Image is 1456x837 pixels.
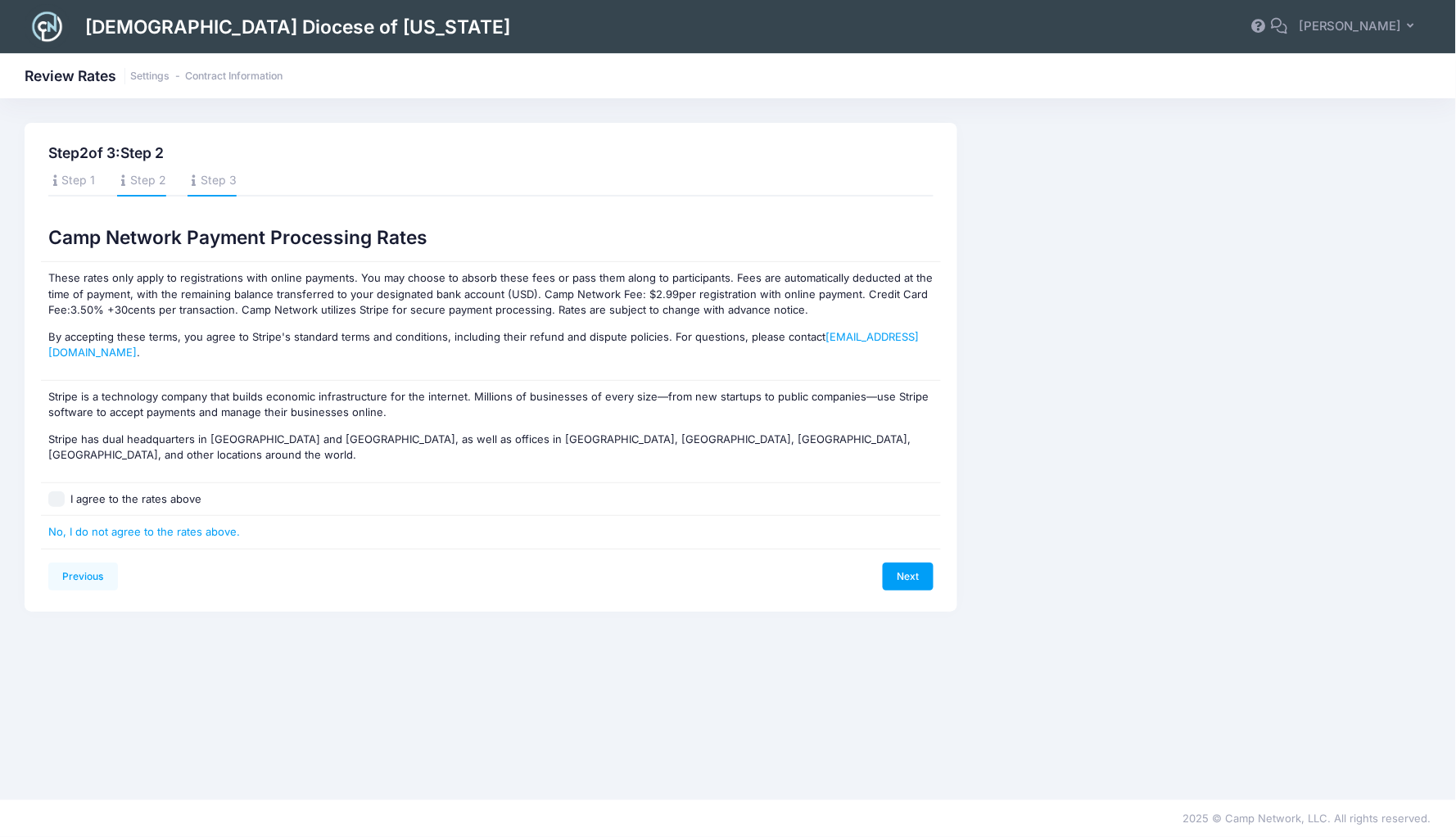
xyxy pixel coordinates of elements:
[70,491,201,508] label: I agree to the rates above
[70,303,93,316] span: 3.50
[48,563,118,590] a: Previous
[48,144,933,161] h3: Step of 3:
[48,329,933,361] p: By accepting these terms, you agree to Stripe's standard terms and conditions, including their re...
[1299,17,1402,35] span: [PERSON_NAME]
[656,287,679,301] span: 2.99
[120,144,164,161] span: Step 2
[188,167,237,197] a: Step 3
[130,70,170,83] a: Settings
[48,167,95,197] a: Step 1
[185,70,283,83] a: Contract Information
[79,144,88,161] span: 2
[883,563,934,590] a: Next
[1288,8,1431,46] button: [PERSON_NAME]
[1183,812,1431,825] span: 2025 © Camp Network, LLC. All rights reserved.
[86,4,511,49] h1: [DEMOGRAPHIC_DATA] Diocese of [US_STATE]
[117,167,166,197] a: Step 2
[48,389,933,421] p: Stripe is a technology company that builds economic infrastructure for the internet. Millions of ...
[48,226,933,248] h1: Camp Network Payment Processing Rates
[48,270,933,319] p: These rates only apply to registrations with online payments. You may choose to absorb these fees...
[25,67,283,84] h1: Review Rates
[48,525,240,538] a: No, I do not agree to the rates above.
[115,303,128,316] span: 30
[48,432,933,464] p: Stripe has dual headquarters in [GEOGRAPHIC_DATA] and [GEOGRAPHIC_DATA], as well as offices in [G...
[25,4,70,49] img: Logo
